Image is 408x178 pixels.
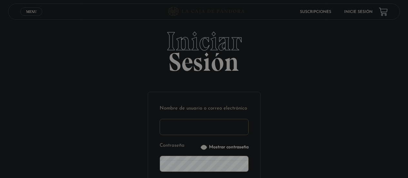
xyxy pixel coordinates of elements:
span: Mostrar contraseña [209,145,249,150]
label: Contraseña [160,141,199,151]
a: Suscripciones [300,10,331,14]
span: Iniciar [8,28,400,54]
h2: Sesión [8,28,400,70]
label: Nombre de usuario o correo electrónico [160,104,249,114]
a: View your shopping cart [379,7,388,16]
a: Inicie sesión [344,10,373,14]
span: Cerrar [24,15,39,20]
button: Mostrar contraseña [201,144,249,151]
span: Menu [26,10,37,14]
